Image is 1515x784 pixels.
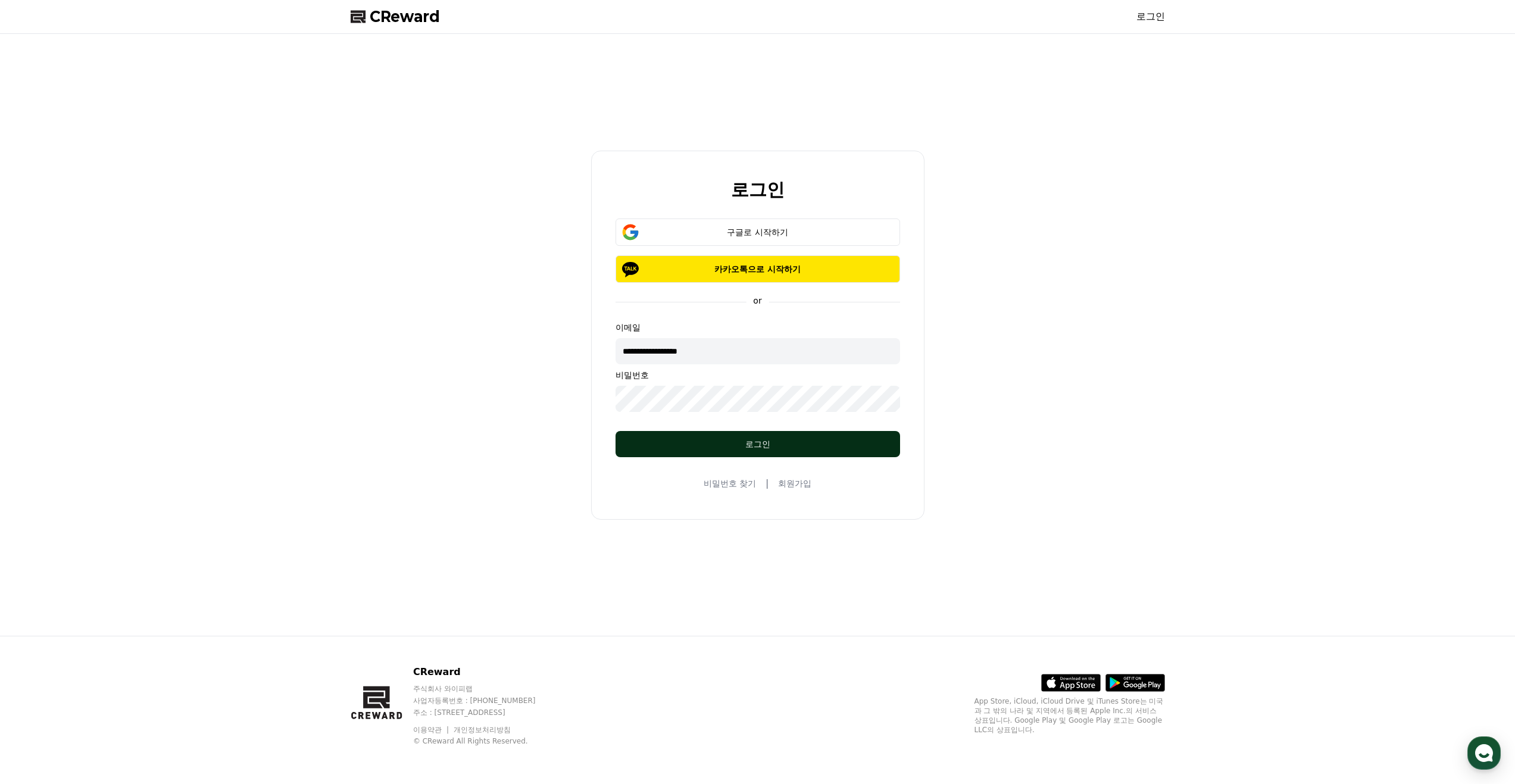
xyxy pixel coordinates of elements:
[38,395,45,405] span: 홈
[616,321,900,333] p: 이메일
[413,708,558,717] p: 주소 : [STREET_ADDRESS]
[778,477,811,489] a: 회원가입
[616,218,900,246] button: 구글로 시작하기
[454,726,511,734] a: 개인정보처리방침
[766,476,769,491] span: |
[109,396,123,405] span: 대화
[704,477,756,489] a: 비밀번호 찾기
[1136,10,1165,24] a: 로그인
[413,736,558,746] p: © CReward All Rights Reserved.
[639,438,876,450] div: 로그인
[413,684,558,694] p: 주식회사 와이피랩
[4,377,79,407] a: 홈
[616,431,900,457] button: 로그인
[351,7,440,26] a: CReward
[974,696,1165,735] p: App Store, iCloud, iCloud Drive 및 iTunes Store는 미국과 그 밖의 나라 및 지역에서 등록된 Apple Inc.의 서비스 상표입니다. Goo...
[616,369,900,381] p: 비밀번호
[370,7,440,26] span: CReward
[616,255,900,283] button: 카카오톡으로 시작하기
[413,726,451,734] a: 이용약관
[184,395,198,405] span: 설정
[633,226,883,238] div: 구글로 시작하기
[633,263,883,275] p: 카카오톡으로 시작하기
[154,377,229,407] a: 설정
[413,696,558,705] p: 사업자등록번호 : [PHONE_NUMBER]
[746,295,769,307] p: or
[413,665,558,679] p: CReward
[79,377,154,407] a: 대화
[731,180,785,199] h2: 로그인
